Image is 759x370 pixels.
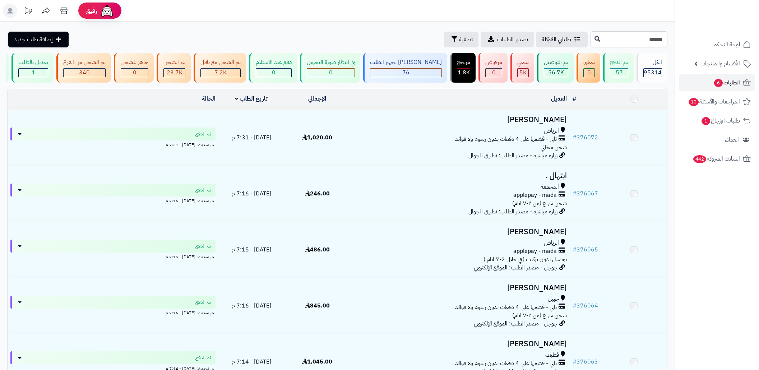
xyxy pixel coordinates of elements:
[513,191,557,199] span: applepay - mada
[63,58,106,66] div: تم الشحن من الفرع
[548,295,559,303] span: جبيل
[329,68,333,77] span: 0
[256,58,292,66] div: دفع عند الاستلام
[202,94,216,103] a: الحالة
[713,78,740,88] span: الطلبات
[679,93,755,110] a: المراجعات والأسئلة10
[163,58,185,66] div: تم الشحن
[518,69,528,77] div: 4984
[10,253,216,260] div: اخر تحديث: [DATE] - 7:15 م
[587,68,591,77] span: 0
[79,68,90,77] span: 340
[214,68,227,77] span: 7.2K
[19,4,37,20] a: تحديثات المنصة
[353,340,567,348] h3: [PERSON_NAME]
[693,155,706,163] span: 442
[167,68,182,77] span: 23.7K
[192,53,247,83] a: تم الشحن مع ناقل 7.2K
[512,311,567,320] span: شحن سريع (من ٢-٧ ايام)
[370,69,441,77] div: 76
[298,53,362,83] a: في انتظار صورة التحويل 0
[195,130,211,138] span: تم الدفع
[573,301,598,310] a: #376064
[679,74,755,91] a: الطلبات6
[468,151,557,160] span: زيارة مباشرة - مصدر الطلب: تطبيق الجوال
[544,58,568,66] div: تم التوصيل
[536,53,575,83] a: تم التوصيل 56.7K
[64,69,105,77] div: 340
[474,319,557,328] span: جوجل - مصدر الطلب: الموقع الإلكتروني
[457,58,470,66] div: مرتجع
[714,79,723,87] span: 6
[485,58,502,66] div: مرفوض
[10,196,216,204] div: اخر تحديث: [DATE] - 7:16 م
[85,6,97,15] span: رفيق
[679,150,755,167] a: السلات المتروكة442
[545,351,559,359] span: قطيف
[541,143,567,152] span: شحن مجاني
[548,68,564,77] span: 56.7K
[679,36,755,53] a: لوحة التحكم
[725,135,739,145] span: العملاء
[121,58,148,66] div: جاهز للشحن
[573,357,577,366] span: #
[575,53,602,83] a: معلق 0
[583,58,595,66] div: معلق
[457,69,470,77] div: 1813
[455,135,557,143] span: تابي - قسّمها على 4 دفعات بدون رسوم ولا فوائد
[18,58,48,66] div: تعديل بالطلب
[200,58,241,66] div: تم الشحن مع ناقل
[308,94,326,103] a: الإجمالي
[133,68,136,77] span: 0
[121,69,148,77] div: 0
[305,245,330,254] span: 486.00
[616,68,623,77] span: 57
[307,58,355,66] div: في انتظار صورة التحويل
[55,53,112,83] a: تم الشحن من الفرع 340
[100,4,114,18] img: ai-face.png
[541,183,559,191] span: المجمعة
[10,309,216,316] div: اخر تحديث: [DATE] - 7:16 م
[573,189,577,198] span: #
[513,247,557,255] span: applepay - mada
[362,53,449,83] a: [PERSON_NAME] تجهيز الطلب 76
[112,53,155,83] a: جاهز للشحن 0
[573,189,598,198] a: #376067
[573,133,598,142] a: #376072
[459,35,473,44] span: تصفية
[32,68,35,77] span: 1
[353,116,567,124] h3: [PERSON_NAME]
[610,69,628,77] div: 57
[700,59,740,69] span: الأقسام والمنتجات
[8,32,69,47] a: إضافة طلب جديد
[353,228,567,236] h3: [PERSON_NAME]
[305,301,330,310] span: 845.00
[458,68,470,77] span: 1.8K
[573,245,577,254] span: #
[256,69,291,77] div: 0
[247,53,298,83] a: دفع عند الاستلام 0
[444,32,478,47] button: تصفية
[14,35,53,44] span: إضافة طلب جديد
[370,58,442,66] div: [PERSON_NAME] تجهيز الطلب
[584,69,594,77] div: 0
[492,68,496,77] span: 0
[195,186,211,194] span: تم الدفع
[302,357,332,366] span: 1,045.00
[468,207,557,216] span: زيارة مباشرة - مصدر الطلب: تطبيق الجوال
[307,69,355,77] div: 0
[497,35,528,44] span: تصدير الطلبات
[155,53,192,83] a: تم الشحن 23.7K
[551,94,567,103] a: العميل
[544,69,568,77] div: 56713
[477,53,509,83] a: مرفوض 0
[643,58,662,66] div: الكل
[688,97,740,107] span: المراجعات والأسئلة
[195,242,211,250] span: تم الدفع
[305,189,330,198] span: 246.00
[573,94,576,103] a: #
[195,299,211,306] span: تم الدفع
[602,53,635,83] a: تم الدفع 57
[693,154,740,164] span: السلات المتروكة
[232,245,271,254] span: [DATE] - 7:15 م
